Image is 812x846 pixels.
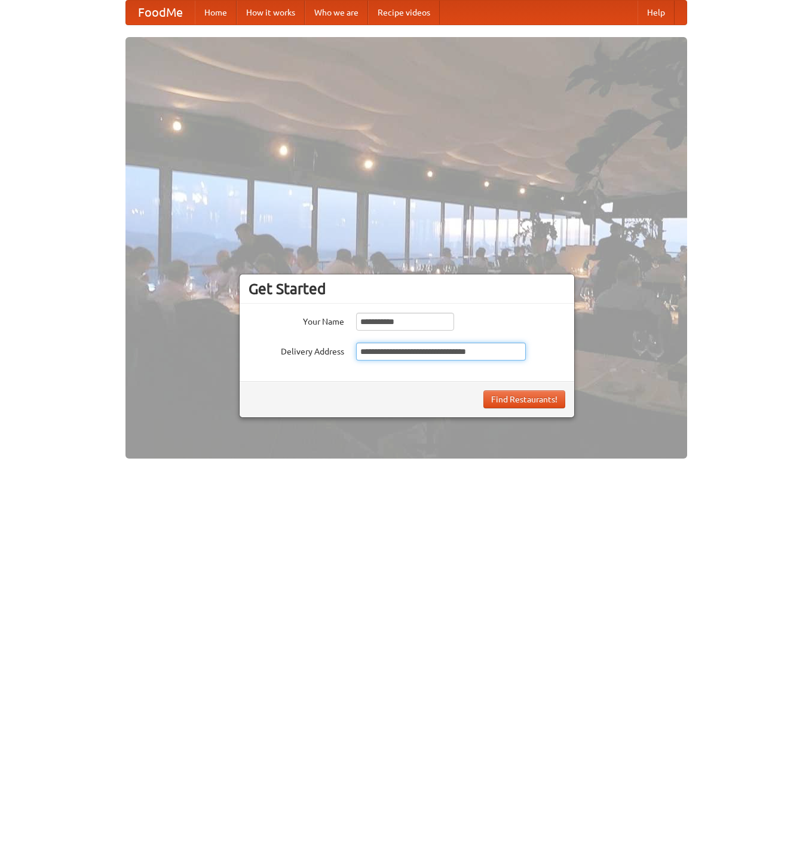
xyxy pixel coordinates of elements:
label: Your Name [249,313,344,328]
a: How it works [237,1,305,25]
a: Who we are [305,1,368,25]
label: Delivery Address [249,343,344,358]
a: Recipe videos [368,1,440,25]
a: Help [638,1,675,25]
a: FoodMe [126,1,195,25]
button: Find Restaurants! [483,390,565,408]
h3: Get Started [249,280,565,298]
a: Home [195,1,237,25]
